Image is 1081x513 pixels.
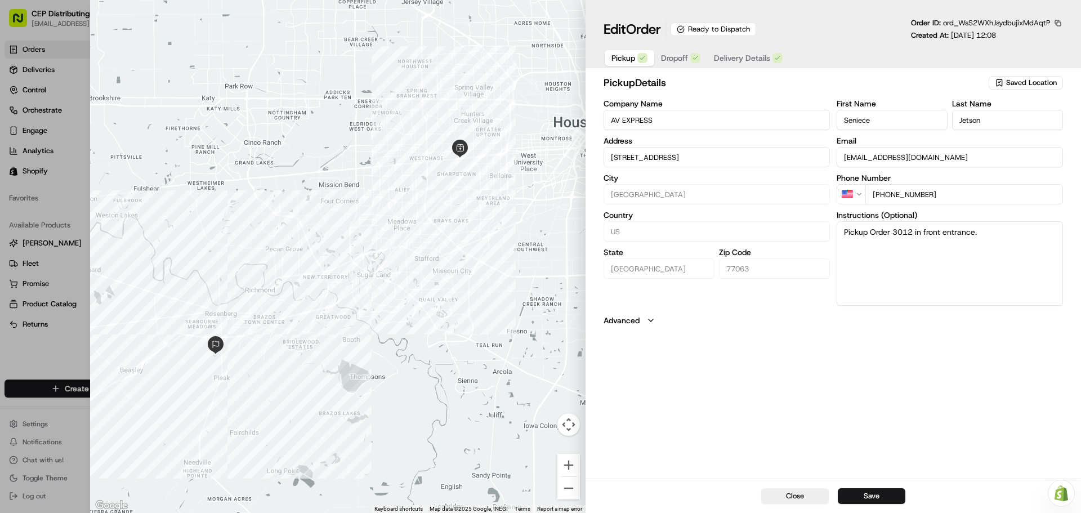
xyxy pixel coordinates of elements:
span: Order [626,20,661,38]
span: Saved Location [1006,78,1057,88]
label: Advanced [604,315,640,326]
span: API Documentation [106,252,181,263]
span: [PERSON_NAME] [35,205,91,214]
span: Dropoff [661,52,688,64]
a: Powered byPylon [79,279,136,288]
span: [DATE] [128,175,151,184]
label: Phone Number [837,174,1063,182]
label: Last Name [952,100,1063,108]
span: Wisdom [PERSON_NAME] [35,175,120,184]
img: 1736555255976-a54dd68f-1ca7-489b-9aae-adbdc363a1c4 [23,206,32,215]
a: 💻API Documentation [91,247,185,267]
input: Enter first name [837,110,948,130]
button: Zoom out [557,477,580,499]
h1: Edit [604,20,661,38]
p: Created At: [911,30,996,41]
span: Pylon [112,279,136,288]
input: Enter country [604,221,830,242]
input: Enter zip code [719,258,830,279]
span: Delivery Details [714,52,770,64]
div: Past conversations [11,146,75,155]
span: [DATE] 12:08 [951,30,996,40]
input: Enter company name [604,110,830,130]
img: 1736555255976-a54dd68f-1ca7-489b-9aae-adbdc363a1c4 [23,175,32,184]
a: 📗Knowledge Base [7,247,91,267]
div: 📗 [11,253,20,262]
p: Order ID: [911,18,1051,28]
img: Google [93,498,130,513]
label: State [604,248,714,256]
button: Close [761,488,829,504]
label: Instructions (Optional) [837,211,1063,219]
span: • [122,175,126,184]
input: Enter email [837,147,1063,167]
div: 💻 [95,253,104,262]
img: Masood Aslam [11,194,29,212]
button: See all [175,144,205,158]
button: Keyboard shortcuts [374,505,423,513]
input: Enter state [604,258,714,279]
span: ord_WsS2WXhJsydbujixMdAqtP [943,18,1051,28]
p: Welcome 👋 [11,45,205,63]
span: • [93,205,97,214]
span: Pickup [611,52,635,64]
label: Zip Code [719,248,830,256]
label: City [604,174,830,182]
img: Nash [11,11,34,34]
span: Map data ©2025 Google, INEGI [430,506,508,512]
a: Terms (opens in new tab) [515,506,530,512]
input: Got a question? Start typing here... [29,73,203,84]
button: Zoom in [557,454,580,476]
input: Enter city [604,184,830,204]
div: We're available if you need us! [51,119,155,128]
button: Save [838,488,905,504]
div: Start new chat [51,108,185,119]
label: Company Name [604,100,830,108]
span: [DATE] [100,205,123,214]
textarea: Pickup Order 3012 in front entrance. [837,221,1063,306]
label: First Name [837,100,948,108]
a: Open this area in Google Maps (opens a new window) [93,498,130,513]
label: Email [837,137,1063,145]
input: Enter phone number [865,184,1063,204]
a: Report a map error [537,506,582,512]
button: Saved Location [989,75,1063,91]
img: 8571987876998_91fb9ceb93ad5c398215_72.jpg [24,108,44,128]
img: 1736555255976-a54dd68f-1ca7-489b-9aae-adbdc363a1c4 [11,108,32,128]
img: Wisdom Oko [11,164,29,186]
input: Enter last name [952,110,1063,130]
div: Ready to Dispatch [671,23,756,36]
button: Advanced [604,315,1063,326]
span: Knowledge Base [23,252,86,263]
button: Map camera controls [557,413,580,436]
h2: pickup Details [604,75,986,91]
label: Country [604,211,830,219]
button: Start new chat [191,111,205,124]
label: Address [604,137,830,145]
input: 8720 Westpark Dr B, Houston, TX 77063, USA [604,147,830,167]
